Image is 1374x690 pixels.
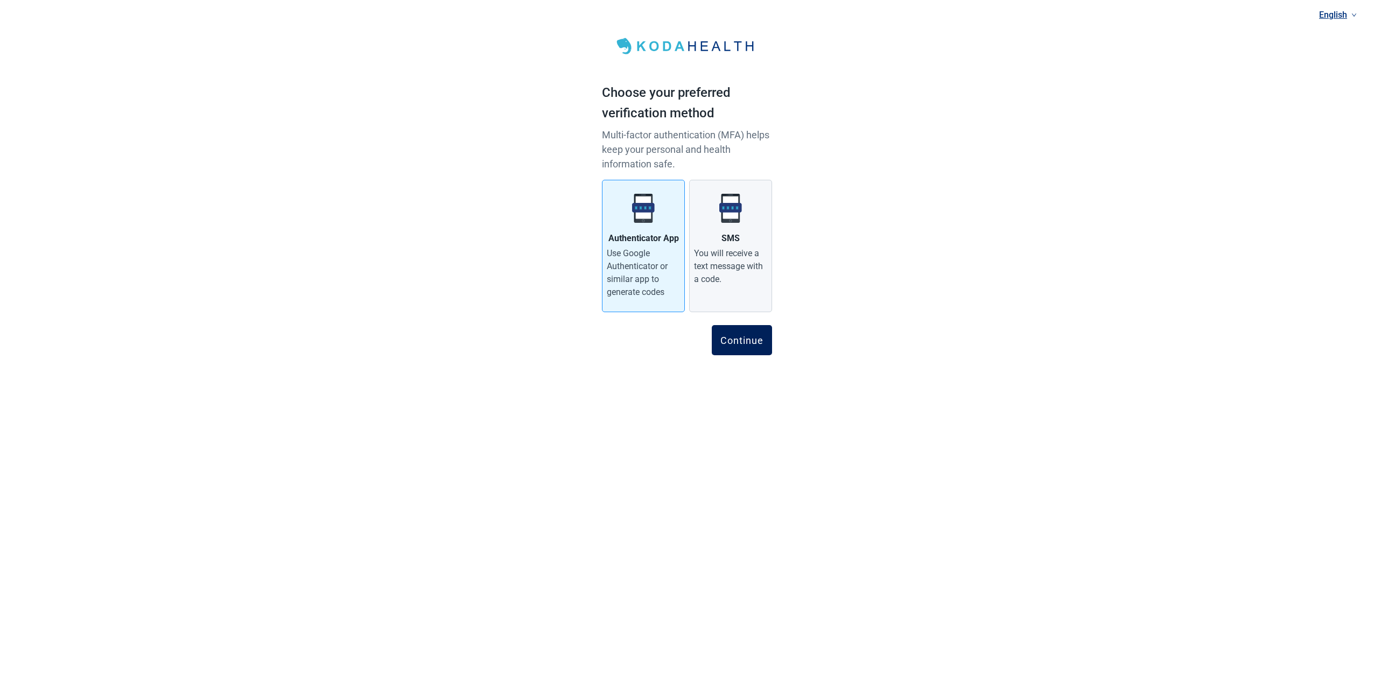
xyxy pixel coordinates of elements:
h1: Choose your preferred verification method [602,83,772,128]
div: SMS [721,232,740,245]
main: Main content [602,13,772,377]
div: Use Google Authenticator or similar app to generate codes [607,247,680,299]
span: down [1351,12,1357,18]
img: Koda Health [611,34,763,58]
div: Continue [720,335,763,346]
div: You will receive a text message with a code. [694,247,767,286]
button: Continue [712,325,772,355]
div: Authenticator App [608,232,679,245]
p: Multi-factor authentication (MFA) helps keep your personal and health information safe. [602,128,772,171]
a: Current language: English [1315,6,1361,24]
